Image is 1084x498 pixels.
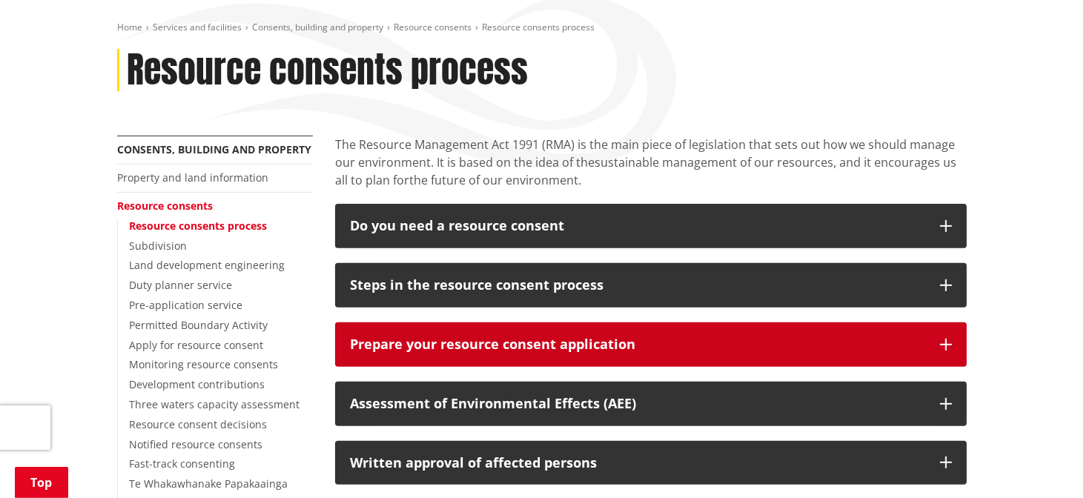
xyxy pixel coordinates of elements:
div: Assessment of Environmental Effects (AEE) [350,396,925,411]
a: Consents, building and property [252,21,383,33]
a: Top [15,467,68,498]
a: Property and land information [117,170,268,185]
a: Resource consent decisions [129,417,267,431]
span: Resource consents process [482,21,595,33]
a: Consents, building and property [117,142,311,156]
div: Steps in the resource consent process [350,278,925,293]
button: Written approval of affected persons [335,441,967,485]
p: The Resource Management Act 1991 (RMA) is the main piece of legislation that sets out how we shou... [335,136,967,189]
a: Notified resource consents [129,437,262,451]
a: Resource consents process [129,219,267,233]
a: Pre-application service [129,298,242,312]
a: Development contributions [129,377,265,391]
a: Services and facilities [153,21,242,33]
button: Assessment of Environmental Effects (AEE) [335,382,967,426]
a: Home [117,21,142,33]
a: Permitted Boundary Activity [129,318,268,332]
a: Land development engineering [129,258,285,272]
nav: breadcrumb [117,21,967,34]
h1: Resource consents process [127,49,528,92]
a: Te Whakawhanake Papakaainga [129,477,288,491]
a: Monitoring resource consents [129,357,278,371]
a: Resource consents [394,21,472,33]
div: Prepare your resource consent application [350,337,925,352]
button: Prepare your resource consent application [335,322,967,367]
iframe: Messenger Launcher [1016,436,1069,489]
div: Written approval of affected persons [350,456,925,471]
button: Do you need a resource consent [335,204,967,248]
a: Apply for resource consent [129,338,263,352]
a: Subdivision [129,239,187,253]
a: Three waters capacity assessment [129,397,300,411]
a: Resource consents [117,199,213,213]
a: Fast-track consenting [129,456,235,471]
a: Duty planner service [129,278,232,292]
div: Do you need a resource consent [350,219,925,233]
button: Steps in the resource consent process [335,263,967,308]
